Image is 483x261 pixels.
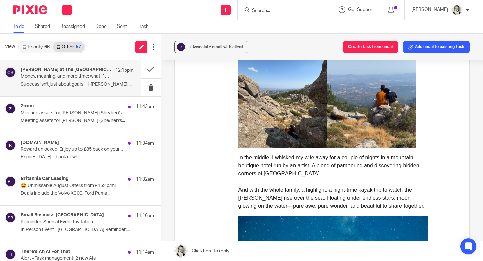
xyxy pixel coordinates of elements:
img: DA590EE6-2184-4DF2-A25D-D99FB904303F_1_201_a.jpeg [451,5,462,15]
p: Meeting assets for [PERSON_NAME] (She/her)'s Personal Meeting Room are ready! [21,110,127,116]
a: To do [13,20,30,33]
a: Other57 [53,42,84,52]
a: Shared [35,20,55,33]
p: [PERSON_NAME] [411,6,448,13]
span: View [5,43,15,50]
img: svg%3E [5,103,16,114]
p: Meeting assets for [PERSON_NAME] (She/her)'s... [21,118,154,124]
p: 12:15pm [115,67,134,74]
a: Reassigned [60,20,90,33]
div: ? [177,43,185,51]
button: Create task from email [343,41,398,53]
img: svg%3E [5,140,16,151]
span: + Associate email with client [189,45,243,49]
h4: [DOMAIN_NAME] [21,140,59,146]
button: Add email to existing task [403,41,470,53]
p: Reminder: Special Event Invitation [21,219,127,225]
img: svg%3E [5,176,16,187]
input: Search [251,8,312,14]
p: Expires [DATE] – book now!... [21,154,154,160]
h4: [PERSON_NAME] at The [GEOGRAPHIC_DATA] [21,67,112,73]
h4: There's An AI For That [21,249,70,255]
p: Success isn't just about goals Hi, [PERSON_NAME]. ... [21,82,134,87]
button: ? + Associate email with client [174,41,248,53]
p: Deals include the Volvo XC60, Ford Puma... [21,191,154,196]
h4: Britannia Car Leasing [21,176,69,182]
a: Priority66 [19,42,53,52]
img: Pixie [13,5,47,14]
p: Reward unlocked! Enjoy up to £85 back on your next stay [21,147,127,152]
p: 11:34am [136,140,154,147]
h4: Zoom [21,103,34,109]
p: 11:32am [136,176,154,183]
p: 11:14am [136,249,154,256]
p: 11:43am [136,103,154,110]
p: 11:16am [136,212,154,219]
h4: Small Business [GEOGRAPHIC_DATA] [21,212,104,218]
p: 🤩 Unmissable August Offers from £152 p/m! [21,183,127,189]
a: Sent [117,20,132,33]
img: svg%3E [5,249,16,260]
p: Money, meaning, and more time: what if you could have all three? [21,74,111,80]
p: In Person Event - [GEOGRAPHIC_DATA] Reminder:... [21,227,154,233]
div: 66 [44,45,50,49]
a: Done [95,20,112,33]
a: Trash [138,20,154,33]
img: svg%3E [5,67,16,78]
span: Get Support [348,7,374,12]
img: Me, hiking in Sardinia [32,108,221,250]
div: 57 [76,45,81,49]
img: svg%3E [5,212,16,223]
